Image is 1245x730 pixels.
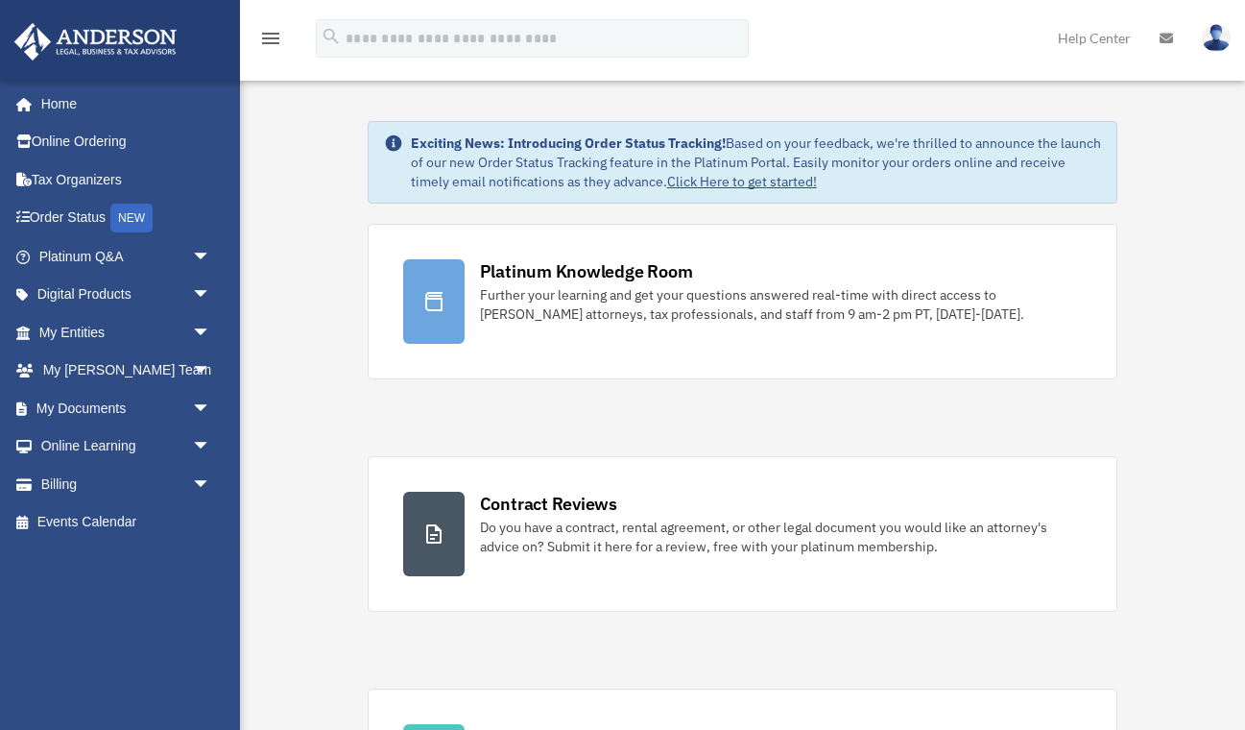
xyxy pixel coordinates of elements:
a: Online Ordering [13,123,240,161]
a: Click Here to get started! [667,173,817,190]
span: arrow_drop_down [192,389,230,428]
a: My [PERSON_NAME] Teamarrow_drop_down [13,352,240,390]
img: Anderson Advisors Platinum Portal [9,23,182,61]
a: Billingarrow_drop_down [13,465,240,503]
a: Order StatusNEW [13,199,240,238]
i: menu [259,27,282,50]
div: Platinum Knowledge Room [480,259,693,283]
span: arrow_drop_down [192,313,230,353]
a: Platinum Q&Aarrow_drop_down [13,237,240,276]
a: menu [259,34,282,50]
a: Contract Reviews Do you have a contract, rental agreement, or other legal document you would like... [368,456,1118,612]
a: Platinum Knowledge Room Further your learning and get your questions answered real-time with dire... [368,224,1118,379]
div: Contract Reviews [480,492,617,516]
span: arrow_drop_down [192,276,230,315]
i: search [321,26,342,47]
div: NEW [110,204,153,232]
div: Do you have a contract, rental agreement, or other legal document you would like an attorney's ad... [480,518,1083,556]
a: Digital Productsarrow_drop_down [13,276,240,314]
a: Events Calendar [13,503,240,542]
a: Home [13,85,230,123]
span: arrow_drop_down [192,465,230,504]
span: arrow_drop_down [192,427,230,467]
a: Online Learningarrow_drop_down [13,427,240,466]
div: Based on your feedback, we're thrilled to announce the launch of our new Order Status Tracking fe... [411,134,1102,191]
a: My Documentsarrow_drop_down [13,389,240,427]
span: arrow_drop_down [192,352,230,391]
a: Tax Organizers [13,160,240,199]
span: arrow_drop_down [192,237,230,277]
img: User Pic [1202,24,1231,52]
a: My Entitiesarrow_drop_down [13,313,240,352]
strong: Exciting News: Introducing Order Status Tracking! [411,134,726,152]
div: Further your learning and get your questions answered real-time with direct access to [PERSON_NAM... [480,285,1083,324]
